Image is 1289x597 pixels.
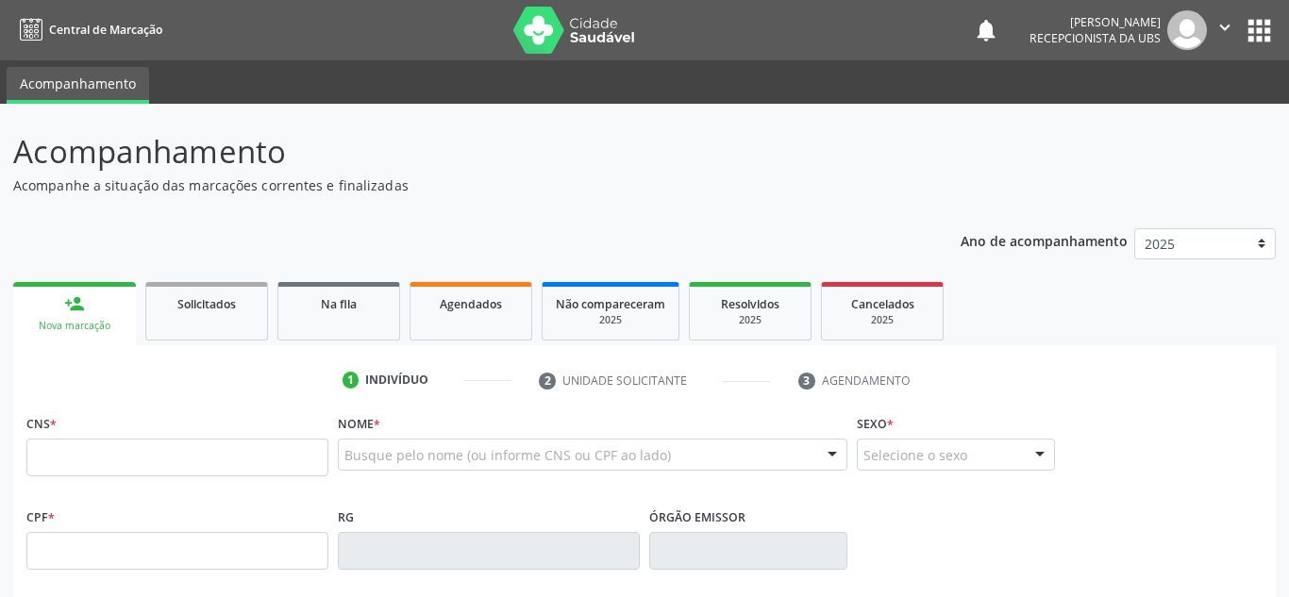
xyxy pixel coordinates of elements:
label: Órgão emissor [649,503,745,532]
div: Nova marcação [26,319,123,333]
p: Acompanhamento [13,128,897,175]
p: Acompanhe a situação das marcações correntes e finalizadas [13,175,897,195]
span: Cancelados [851,296,914,312]
label: Nome [338,409,380,439]
div: 1 [343,372,360,389]
button: notifications [973,17,999,43]
span: Solicitados [177,296,236,312]
p: Ano de acompanhamento [961,228,1128,252]
span: Selecione o sexo [863,445,967,465]
button:  [1207,10,1243,50]
span: Na fila [321,296,357,312]
span: Agendados [440,296,502,312]
img: img [1167,10,1207,50]
label: RG [338,503,354,532]
button: apps [1243,14,1276,47]
div: [PERSON_NAME] [1030,14,1161,30]
span: Não compareceram [556,296,665,312]
a: Central de Marcação [13,14,162,45]
a: Acompanhamento [7,67,149,104]
div: 2025 [556,313,665,327]
div: Indivíduo [365,372,428,389]
i:  [1214,17,1235,38]
span: Recepcionista da UBS [1030,30,1161,46]
div: 2025 [835,313,929,327]
span: Central de Marcação [49,22,162,38]
label: Sexo [857,409,894,439]
label: CPF [26,503,55,532]
div: 2025 [703,313,797,327]
div: person_add [64,293,85,314]
span: Resolvidos [721,296,779,312]
label: CNS [26,409,57,439]
span: Busque pelo nome (ou informe CNS ou CPF ao lado) [344,445,671,465]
